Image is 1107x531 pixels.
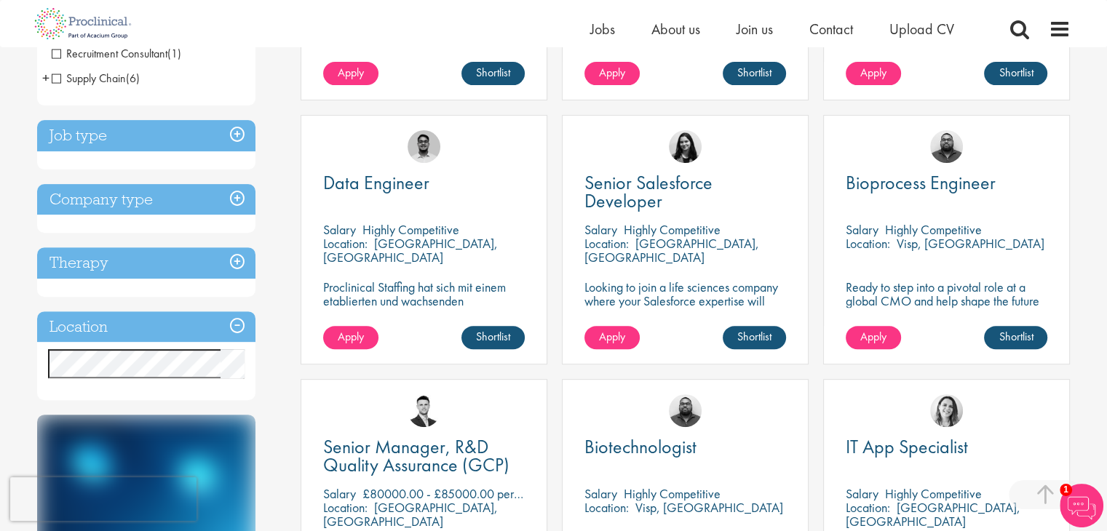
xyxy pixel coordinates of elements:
span: Supply Chain [52,71,126,86]
span: Recruitment Consultant [52,46,167,61]
span: Apply [338,65,364,80]
h3: Therapy [37,247,255,279]
span: Salary [846,485,878,502]
a: Upload CV [889,20,954,39]
span: (6) [126,71,140,86]
a: Jobs [590,20,615,39]
img: Nur Ergiydiren [930,394,963,427]
a: Apply [584,62,640,85]
h3: Location [37,311,255,343]
a: Apply [323,62,378,85]
span: Bioprocess Engineer [846,170,996,195]
span: Apply [860,329,886,344]
p: Highly Competitive [885,485,982,502]
p: Visp, [GEOGRAPHIC_DATA] [635,499,783,516]
h3: Job type [37,120,255,151]
span: Salary [584,221,617,238]
a: Shortlist [723,62,786,85]
span: IT App Specialist [846,434,968,459]
p: [GEOGRAPHIC_DATA], [GEOGRAPHIC_DATA] [846,499,1020,530]
span: Salary [323,485,356,502]
p: [GEOGRAPHIC_DATA], [GEOGRAPHIC_DATA] [584,235,759,265]
span: Salary [584,485,617,502]
a: Data Engineer [323,174,525,192]
span: (1) [167,46,181,61]
a: About us [651,20,700,39]
img: Joshua Godden [408,394,440,427]
p: Highly Competitive [362,221,459,238]
h3: Company type [37,184,255,215]
span: Apply [338,329,364,344]
span: + [42,67,49,89]
a: Shortlist [984,326,1047,349]
p: [GEOGRAPHIC_DATA], [GEOGRAPHIC_DATA] [323,499,498,530]
span: Recruitment Consultant [52,46,181,61]
span: Apply [599,65,625,80]
p: Ready to step into a pivotal role at a global CMO and help shape the future of healthcare manufac... [846,280,1047,322]
img: Ashley Bennett [669,394,702,427]
span: Location: [846,235,890,252]
img: Ashley Bennett [930,130,963,163]
a: Contact [809,20,853,39]
iframe: reCAPTCHA [10,477,197,521]
p: Visp, [GEOGRAPHIC_DATA] [897,235,1044,252]
span: Location: [323,235,368,252]
p: Highly Competitive [885,221,982,238]
p: Proclinical Staffing hat sich mit einem etablierten und wachsenden [PERSON_NAME] IT-Dienstleister... [323,280,525,363]
span: Apply [599,329,625,344]
span: Data Engineer [323,170,429,195]
a: Shortlist [723,326,786,349]
img: Chatbot [1060,484,1103,527]
span: Location: [584,499,629,516]
span: Location: [846,499,890,516]
p: £80000.00 - £85000.00 per annum [362,485,549,502]
a: Shortlist [461,62,525,85]
p: Looking to join a life sciences company where your Salesforce expertise will accelerate breakthro... [584,280,786,349]
span: Salary [323,221,356,238]
img: Indre Stankeviciute [669,130,702,163]
a: Biotechnologist [584,438,786,456]
a: Bioprocess Engineer [846,174,1047,192]
a: Senior Salesforce Developer [584,174,786,210]
a: Senior Manager, R&D Quality Assurance (GCP) [323,438,525,474]
a: IT App Specialist [846,438,1047,456]
img: Timothy Deschamps [408,130,440,163]
span: Supply Chain [52,71,140,86]
span: Location: [323,499,368,516]
a: Apply [846,62,901,85]
p: [GEOGRAPHIC_DATA], [GEOGRAPHIC_DATA] [323,235,498,265]
a: Apply [584,326,640,349]
span: Senior Salesforce Developer [584,170,713,213]
a: Join us [737,20,773,39]
p: Highly Competitive [624,485,721,502]
span: 1 [1060,484,1072,496]
span: Biotechnologist [584,434,697,459]
a: Shortlist [984,62,1047,85]
a: Shortlist [461,326,525,349]
span: Location: [584,235,629,252]
p: Highly Competitive [624,221,721,238]
a: Apply [846,326,901,349]
span: Salary [846,221,878,238]
a: Apply [323,326,378,349]
span: Apply [860,65,886,80]
span: Senior Manager, R&D Quality Assurance (GCP) [323,434,509,477]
